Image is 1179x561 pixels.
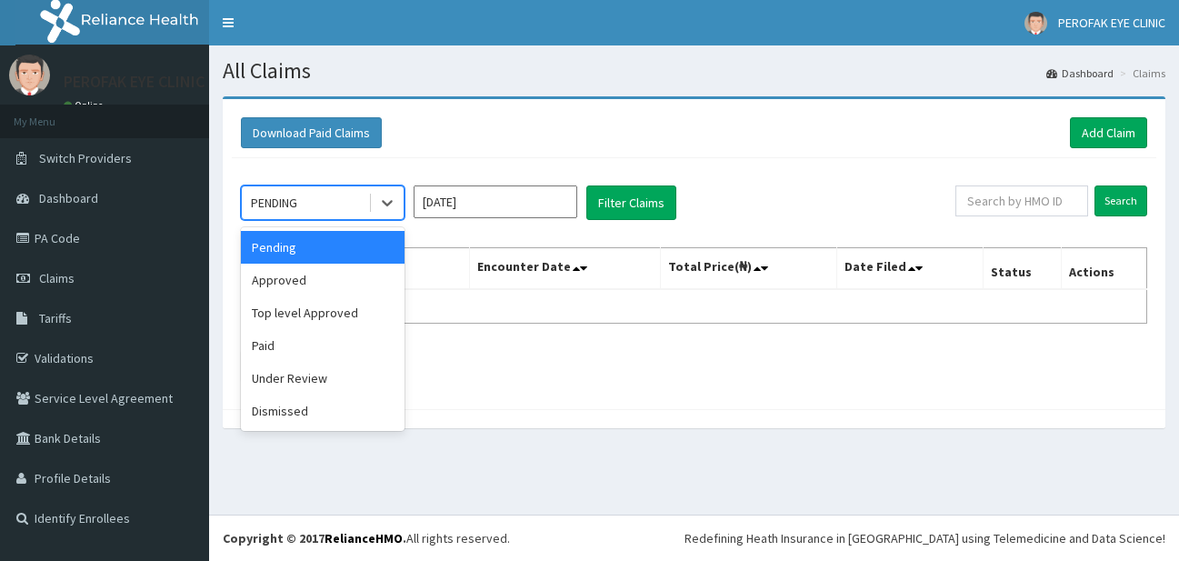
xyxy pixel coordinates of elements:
th: Status [983,248,1062,290]
input: Search [1094,185,1147,216]
img: User Image [9,55,50,95]
a: Online [64,99,107,112]
footer: All rights reserved. [209,515,1179,561]
div: Top level Approved [241,296,405,329]
span: Switch Providers [39,150,132,166]
h1: All Claims [223,59,1165,83]
a: Add Claim [1070,117,1147,148]
a: Dashboard [1046,65,1114,81]
th: Actions [1062,248,1147,290]
span: Claims [39,270,75,286]
div: Pending [241,231,405,264]
div: Under Review [241,362,405,395]
th: Total Price(₦) [660,248,836,290]
th: Date Filed [836,248,983,290]
a: RelianceHMO [325,530,403,546]
span: Dashboard [39,190,98,206]
div: PENDING [251,194,297,212]
input: Select Month and Year [414,185,577,218]
strong: Copyright © 2017 . [223,530,406,546]
div: Redefining Heath Insurance in [GEOGRAPHIC_DATA] using Telemedicine and Data Science! [684,529,1165,547]
li: Claims [1115,65,1165,81]
div: Paid [241,329,405,362]
p: PEROFAK EYE CLINIC [64,74,205,90]
div: Approved [241,264,405,296]
div: Dismissed [241,395,405,427]
button: Download Paid Claims [241,117,382,148]
th: Encounter Date [469,248,660,290]
img: User Image [1024,12,1047,35]
input: Search by HMO ID [955,185,1088,216]
span: PEROFAK EYE CLINIC [1058,15,1165,31]
button: Filter Claims [586,185,676,220]
span: Tariffs [39,310,72,326]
